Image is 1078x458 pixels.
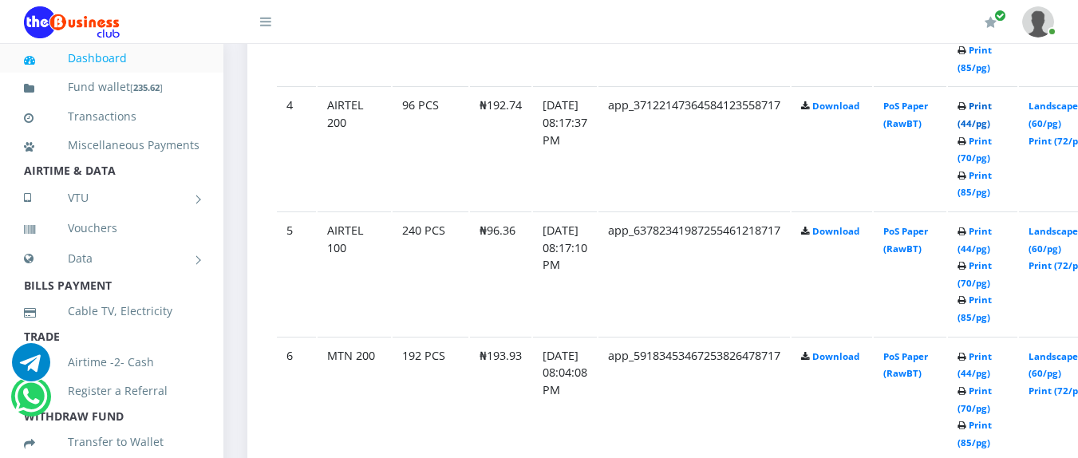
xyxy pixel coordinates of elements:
td: AIRTEL 200 [318,86,391,210]
td: app_37122147364584123558717 [598,86,790,210]
td: app_63782341987255461218717 [598,211,790,335]
a: Cable TV, Electricity [24,293,199,330]
i: Renew/Upgrade Subscription [985,16,997,29]
a: Transactions [24,98,199,135]
small: [ ] [130,81,163,93]
img: Logo [24,6,120,38]
a: Vouchers [24,210,199,247]
td: 5 [277,211,316,335]
img: User [1022,6,1054,38]
a: Print (44/pg) [958,225,992,255]
a: PoS Paper (RawBT) [883,100,928,129]
a: Chat for support [14,389,47,416]
a: PoS Paper (RawBT) [883,225,928,255]
a: Miscellaneous Payments [24,127,199,164]
a: VTU [24,178,199,218]
b: 235.62 [133,81,160,93]
a: Chat for support [12,355,50,381]
a: Fund wallet[235.62] [24,69,199,106]
span: Renew/Upgrade Subscription [994,10,1006,22]
a: Register a Referral [24,373,199,409]
a: Print (85/pg) [958,419,992,448]
a: Print (70/pg) [958,135,992,164]
td: 96 PCS [393,86,468,210]
a: Dashboard [24,40,199,77]
a: Print (85/pg) [958,294,992,323]
a: PoS Paper (RawBT) [883,350,928,380]
a: Print (44/pg) [958,100,992,129]
a: Landscape (60/pg) [1029,350,1078,380]
td: 4 [277,86,316,210]
a: Landscape (60/pg) [1029,225,1078,255]
a: Print (70/pg) [958,259,992,289]
td: ₦192.74 [470,86,531,210]
a: Airtime -2- Cash [24,344,199,381]
a: Print (85/pg) [958,169,992,199]
td: 240 PCS [393,211,468,335]
a: Print (44/pg) [958,350,992,380]
td: [DATE] 08:17:37 PM [533,86,597,210]
td: [DATE] 08:17:10 PM [533,211,597,335]
td: ₦96.36 [470,211,531,335]
a: Download [812,225,859,237]
a: Data [24,239,199,278]
a: Download [812,100,859,112]
a: Download [812,350,859,362]
a: Print (70/pg) [958,385,992,414]
a: Landscape (60/pg) [1029,100,1078,129]
a: Print (85/pg) [958,44,992,73]
td: AIRTEL 100 [318,211,391,335]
